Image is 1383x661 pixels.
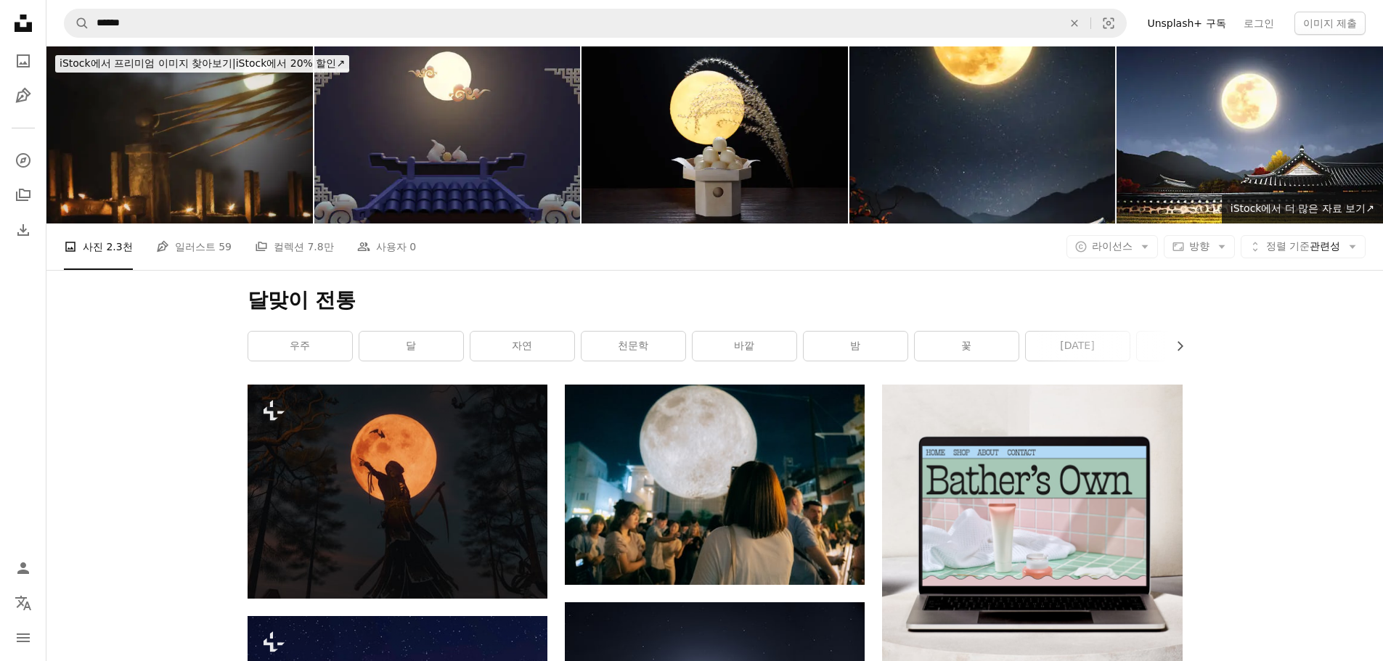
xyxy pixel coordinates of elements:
[1266,240,1310,252] span: 정렬 기준
[1091,9,1126,37] button: 시각적 검색
[359,332,463,361] a: 달
[1266,239,1340,254] span: 관련성
[1235,12,1283,35] a: 로그인
[582,332,685,361] a: 천문학
[60,57,236,69] span: iStock에서 프리미엄 이미지 찾아보기 |
[248,332,352,361] a: 우주
[1241,235,1366,258] button: 정렬 기준관련성
[409,239,416,255] span: 0
[9,588,38,617] button: 언어
[65,9,89,37] button: Unsplash 검색
[46,46,313,223] img: 달빛
[693,332,796,361] a: 바깥
[915,332,1019,361] a: 꽃
[307,239,333,255] span: 7.8만
[9,215,38,245] a: 다운로드 내역
[1026,332,1130,361] a: [DATE]
[1222,194,1383,223] a: iStock에서 더 많은 자료 보기↗
[64,9,1127,38] form: 사이트 전체에서 이미지 찾기
[248,485,547,498] a: 보름달 앞에 서 있는 여자
[1117,46,1383,223] img: 한국 전통 명절 추석 깃발 배경, 가을 보름달, 한옥 기와집, 쌀이삭이 있는 풍성한 추석 감사 카드 배경.
[255,223,334,270] a: 컬렉션 7.8만
[219,239,232,255] span: 59
[357,223,416,270] a: 사용자 0
[470,332,574,361] a: 자연
[9,181,38,210] a: 컬렉션
[849,46,1116,223] img: 한국 전통 휴일 추석 감사 배너와 추석 인사말 카드 배경에 풍부한 가을 보름달, 타일 집과 쌀 귀
[9,46,38,75] a: 사진
[248,287,1183,313] h1: 달맞이 전통
[1138,12,1234,35] a: Unsplash+ 구독
[46,46,358,81] a: iStock에서 프리미엄 이미지 찾아보기|iStock에서 20% 할인↗
[1294,12,1366,35] button: 이미지 제출
[1137,332,1241,361] a: 만월
[9,554,38,583] a: 로그인 / 가입
[804,332,907,361] a: 밤
[1189,240,1209,252] span: 방향
[314,46,581,223] img: 3D 렌더 일러스트레이션이 있는 중추절 랜딩 페이지
[1092,240,1133,252] span: 라이선스
[9,146,38,175] a: 탐색
[156,223,232,270] a: 일러스트 59
[60,57,345,69] span: iStock에서 20% 할인 ↗
[565,385,865,584] img: 거대한 달 주위에 서 있는 한 무리의 사람들
[1164,235,1235,258] button: 방향
[565,478,865,491] a: 거대한 달 주위에 서 있는 한 무리의 사람들
[1058,9,1090,37] button: 삭제
[9,623,38,652] button: 메뉴
[9,81,38,110] a: 일러스트
[1066,235,1158,258] button: 라이선스
[1231,202,1374,214] span: iStock에서 더 많은 자료 보기 ↗
[582,46,848,223] img: Image of Tsukimi Dango, a traditional Japanese event
[248,385,547,599] img: 보름달 앞에 서 있는 여자
[1167,332,1183,361] button: 목록을 오른쪽으로 스크롤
